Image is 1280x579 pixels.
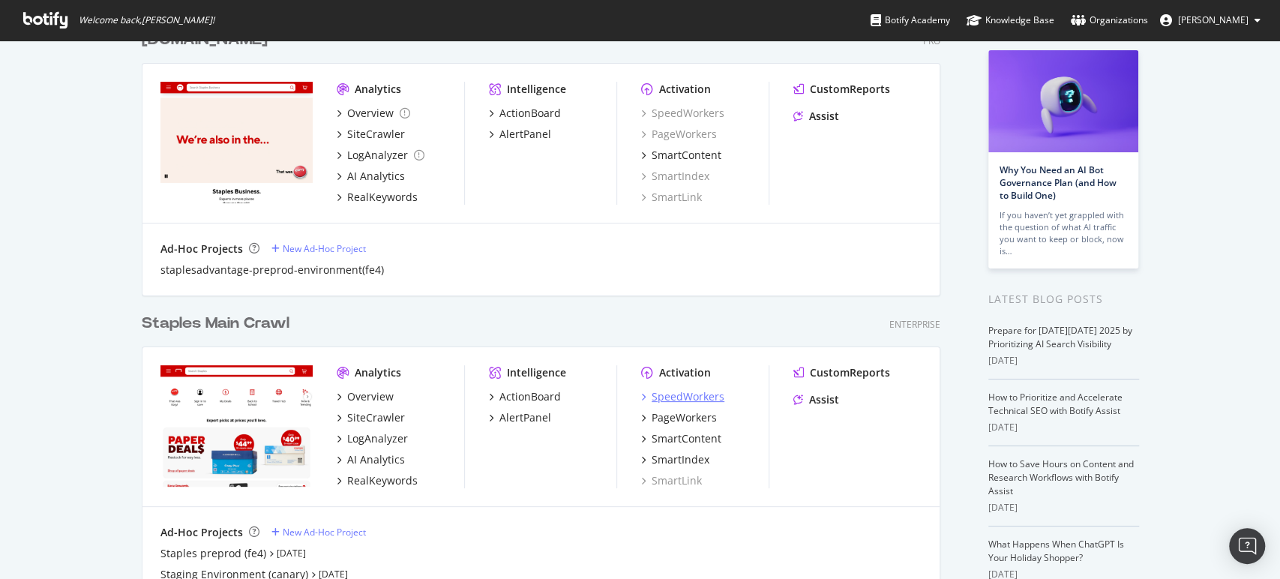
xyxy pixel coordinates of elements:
[347,431,408,446] div: LogAnalyzer
[337,190,418,205] a: RealKeywords
[967,13,1054,28] div: Knowledge Base
[988,538,1124,564] a: What Happens When ChatGPT Is Your Holiday Shopper?
[652,148,721,163] div: SmartContent
[988,50,1138,152] img: Why You Need an AI Bot Governance Plan (and How to Build One)
[337,148,424,163] a: LogAnalyzer
[809,392,839,407] div: Assist
[1000,209,1127,257] div: If you haven’t yet grappled with the question of what AI traffic you want to keep or block, now is…
[347,106,394,121] div: Overview
[793,392,839,407] a: Assist
[793,82,890,97] a: CustomReports
[337,431,408,446] a: LogAnalyzer
[160,365,313,487] img: staples.com
[160,525,243,540] div: Ad-Hoc Projects
[160,546,266,561] a: Staples preprod (fe4)
[641,473,702,488] a: SmartLink
[652,452,709,467] div: SmartIndex
[889,318,940,331] div: Enterprise
[337,106,410,121] a: Overview
[988,324,1132,350] a: Prepare for [DATE][DATE] 2025 by Prioritizing AI Search Visibility
[641,410,717,425] a: PageWorkers
[499,389,561,404] div: ActionBoard
[347,452,405,467] div: AI Analytics
[641,127,717,142] a: PageWorkers
[809,109,839,124] div: Assist
[337,169,405,184] a: AI Analytics
[79,14,214,26] span: Welcome back, [PERSON_NAME] !
[160,241,243,256] div: Ad-Hoc Projects
[160,82,313,203] img: staplesadvantage.com
[355,82,401,97] div: Analytics
[489,410,551,425] a: AlertPanel
[283,526,366,538] div: New Ad-Hoc Project
[347,473,418,488] div: RealKeywords
[1178,13,1249,26] span: Taylor Brantley
[871,13,950,28] div: Botify Academy
[810,365,890,380] div: CustomReports
[988,457,1134,497] a: How to Save Hours on Content and Research Workflows with Botify Assist
[659,82,711,97] div: Activation
[810,82,890,97] div: CustomReports
[347,410,405,425] div: SiteCrawler
[641,190,702,205] a: SmartLink
[337,452,405,467] a: AI Analytics
[507,365,566,380] div: Intelligence
[988,291,1139,307] div: Latest Blog Posts
[337,127,405,142] a: SiteCrawler
[1148,8,1273,32] button: [PERSON_NAME]
[652,389,724,404] div: SpeedWorkers
[337,410,405,425] a: SiteCrawler
[142,313,295,334] a: Staples Main Crawl
[641,169,709,184] a: SmartIndex
[347,127,405,142] div: SiteCrawler
[499,106,561,121] div: ActionBoard
[652,431,721,446] div: SmartContent
[489,127,551,142] a: AlertPanel
[277,547,306,559] a: [DATE]
[1229,528,1265,564] div: Open Intercom Messenger
[793,365,890,380] a: CustomReports
[1071,13,1148,28] div: Organizations
[489,389,561,404] a: ActionBoard
[271,526,366,538] a: New Ad-Hoc Project
[142,313,289,334] div: Staples Main Crawl
[793,109,839,124] a: Assist
[283,242,366,255] div: New Ad-Hoc Project
[1000,163,1117,202] a: Why You Need an AI Bot Governance Plan (and How to Build One)
[641,389,724,404] a: SpeedWorkers
[355,365,401,380] div: Analytics
[499,410,551,425] div: AlertPanel
[641,148,721,163] a: SmartContent
[160,262,384,277] a: staplesadvantage-preprod-environment(fe4)
[641,106,724,121] a: SpeedWorkers
[489,106,561,121] a: ActionBoard
[988,354,1139,367] div: [DATE]
[347,148,408,163] div: LogAnalyzer
[659,365,711,380] div: Activation
[988,501,1139,514] div: [DATE]
[337,473,418,488] a: RealKeywords
[988,421,1139,434] div: [DATE]
[347,190,418,205] div: RealKeywords
[988,391,1123,417] a: How to Prioritize and Accelerate Technical SEO with Botify Assist
[271,242,366,255] a: New Ad-Hoc Project
[641,431,721,446] a: SmartContent
[337,389,394,404] a: Overview
[641,452,709,467] a: SmartIndex
[652,410,717,425] div: PageWorkers
[507,82,566,97] div: Intelligence
[499,127,551,142] div: AlertPanel
[347,389,394,404] div: Overview
[347,169,405,184] div: AI Analytics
